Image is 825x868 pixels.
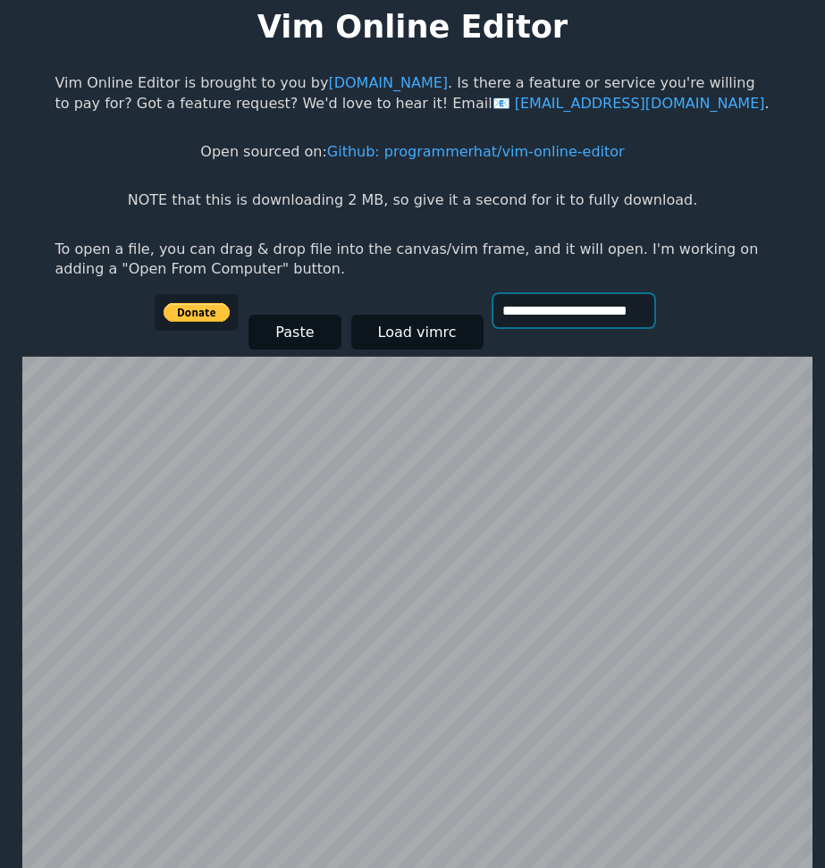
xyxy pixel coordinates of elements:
p: Open sourced on: [200,142,624,162]
button: Paste [248,315,341,350]
a: [DOMAIN_NAME] [328,74,448,91]
button: Load vimrc [351,315,484,350]
p: NOTE that this is downloading 2 MB, so give it a second for it to fully download. [128,190,697,210]
a: Github: programmerhat/vim-online-editor [327,143,625,160]
h1: Vim Online Editor [257,4,568,48]
p: To open a file, you can drag & drop file into the canvas/vim frame, and it will open. I'm working... [55,240,770,280]
p: Vim Online Editor is brought to you by . Is there a feature or service you're willing to pay for?... [55,73,770,114]
a: [EMAIL_ADDRESS][DOMAIN_NAME] [492,95,765,112]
